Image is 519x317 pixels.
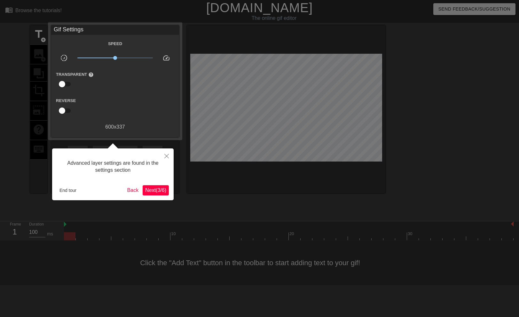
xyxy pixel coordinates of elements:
[57,186,79,195] button: End tour
[143,185,169,195] button: Next
[57,153,169,180] div: Advanced layer settings are found in the settings section
[160,148,174,163] button: Close
[125,185,141,195] button: Back
[145,187,166,193] span: Next ( 3 / 6 )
